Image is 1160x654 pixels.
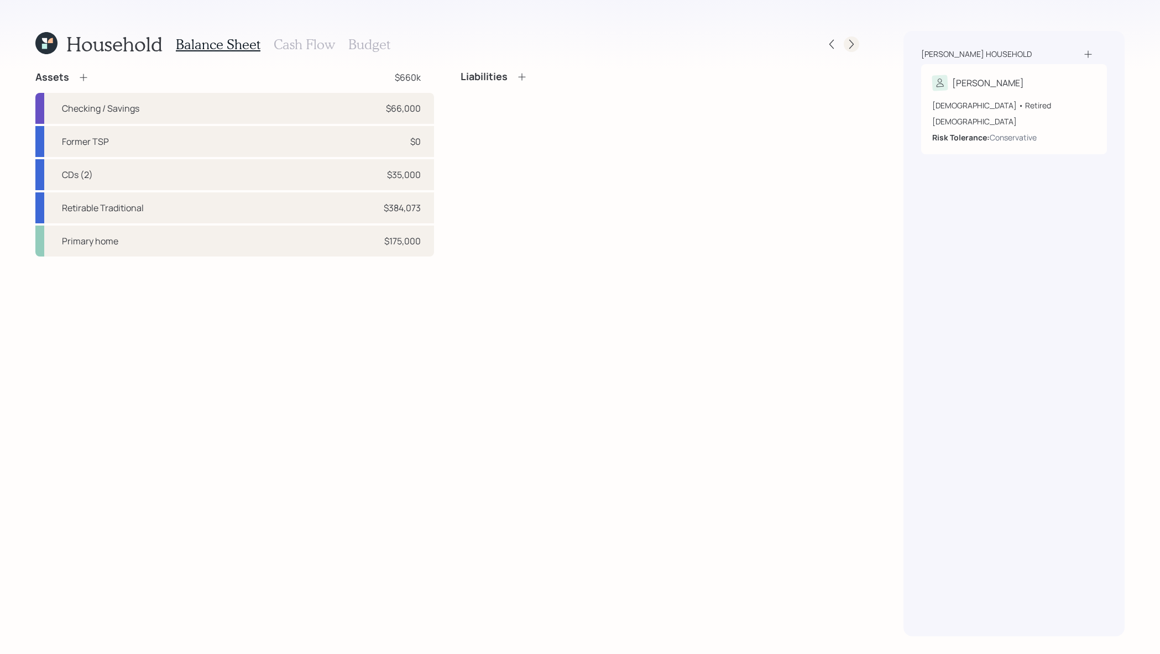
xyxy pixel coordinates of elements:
div: $175,000 [384,234,421,248]
div: Conservative [990,132,1037,143]
h3: Budget [348,36,390,53]
div: Checking / Savings [62,102,139,115]
div: $35,000 [387,168,421,181]
h3: Cash Flow [274,36,335,53]
div: Retirable Traditional [62,201,144,214]
div: $660k [395,71,421,84]
div: $66,000 [386,102,421,115]
h4: Liabilities [461,71,508,83]
h4: Assets [35,71,69,83]
div: Former TSP [62,135,109,148]
div: Primary home [62,234,118,248]
div: [DEMOGRAPHIC_DATA] [932,116,1096,127]
div: $0 [410,135,421,148]
div: [PERSON_NAME] household [921,49,1032,60]
h1: Household [66,32,163,56]
div: [DEMOGRAPHIC_DATA] • Retired [932,100,1096,111]
div: CDs (2) [62,168,93,181]
div: $384,073 [384,201,421,214]
b: Risk Tolerance: [932,132,990,143]
div: [PERSON_NAME] [952,76,1024,90]
h3: Balance Sheet [176,36,260,53]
